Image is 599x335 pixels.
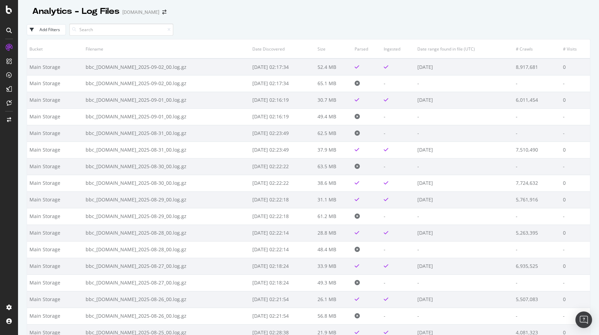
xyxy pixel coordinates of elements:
td: 5,263,395 [513,225,561,241]
td: bbc_[DOMAIN_NAME]_2025-09-02_00.log.gz [83,58,250,75]
td: Main Storage [27,58,83,75]
td: 63.5 MB [315,158,352,175]
td: [DATE] [415,258,513,274]
td: - [381,274,415,291]
th: # Visits [561,39,590,58]
td: - [561,208,590,225]
td: 28.8 MB [315,225,352,241]
td: 65.1 MB [315,75,352,92]
td: - [513,274,561,291]
td: - [415,158,513,175]
td: - [513,308,561,324]
div: Add Filters [40,27,60,33]
td: - [561,241,590,258]
td: - [561,75,590,92]
td: bbc_[DOMAIN_NAME]_2025-08-27_00.log.gz [83,258,250,274]
td: - [561,125,590,142]
td: 49.4 MB [315,108,352,125]
td: - [381,125,415,142]
td: [DATE] [415,191,513,208]
td: Main Storage [27,75,83,92]
td: Main Storage [27,191,83,208]
td: - [513,208,561,225]
td: 33.9 MB [315,258,352,274]
td: 31.1 MB [315,191,352,208]
td: 0 [561,175,590,191]
td: 8,917,681 [513,58,561,75]
td: Main Storage [27,175,83,191]
td: 0 [561,291,590,308]
td: - [561,308,590,324]
td: bbc_[DOMAIN_NAME]_2025-08-31_00.log.gz [83,142,250,158]
td: 7,724,632 [513,175,561,191]
td: [DATE] [415,225,513,241]
td: bbc_[DOMAIN_NAME]_2025-08-27_00.log.gz [83,274,250,291]
td: - [415,208,513,225]
td: 0 [561,258,590,274]
td: 0 [561,142,590,158]
td: bbc_[DOMAIN_NAME]_2025-08-29_00.log.gz [83,208,250,225]
td: 38.6 MB [315,175,352,191]
td: 37.9 MB [315,142,352,158]
td: 61.2 MB [315,208,352,225]
td: [DATE] 02:22:14 [250,241,315,258]
td: - [513,125,561,142]
td: 26.1 MB [315,291,352,308]
td: - [415,108,513,125]
td: - [513,75,561,92]
div: Open Intercom Messenger [575,311,592,328]
td: 6,935,525 [513,258,561,274]
td: - [381,308,415,324]
td: 30.7 MB [315,92,352,108]
td: - [415,75,513,92]
td: Main Storage [27,258,83,274]
td: - [561,108,590,125]
td: - [415,274,513,291]
td: 0 [561,92,590,108]
td: [DATE] 02:16:19 [250,108,315,125]
td: Main Storage [27,158,83,175]
td: [DATE] 02:23:49 [250,125,315,142]
td: [DATE] 02:21:54 [250,308,315,324]
td: - [381,108,415,125]
th: Filename [83,39,250,58]
div: arrow-right-arrow-left [162,10,166,15]
td: - [381,208,415,225]
td: 7,510,490 [513,142,561,158]
td: Main Storage [27,92,83,108]
td: Main Storage [27,291,83,308]
th: Ingested [381,39,415,58]
td: 5,761,916 [513,191,561,208]
td: Main Storage [27,142,83,158]
td: [DATE] 02:22:18 [250,208,315,225]
input: Search [69,24,173,36]
td: - [513,158,561,175]
td: [DATE] [415,175,513,191]
th: Size [315,39,352,58]
td: [DATE] 02:23:49 [250,142,315,158]
td: - [513,108,561,125]
td: bbc_[DOMAIN_NAME]_2025-08-29_00.log.gz [83,191,250,208]
td: - [513,241,561,258]
td: bbc_[DOMAIN_NAME]_2025-08-26_00.log.gz [83,308,250,324]
td: 62.5 MB [315,125,352,142]
td: [DATE] 02:17:34 [250,58,315,75]
td: [DATE] 02:22:14 [250,225,315,241]
td: bbc_[DOMAIN_NAME]_2025-09-02_00.log.gz [83,75,250,92]
th: Bucket [27,39,83,58]
td: - [381,158,415,175]
td: Main Storage [27,308,83,324]
td: 49.3 MB [315,274,352,291]
td: - [381,75,415,92]
td: 0 [561,191,590,208]
td: 6,011,454 [513,92,561,108]
td: - [561,158,590,175]
td: [DATE] [415,142,513,158]
th: Date Discovered [250,39,315,58]
td: - [415,125,513,142]
td: [DATE] 02:21:54 [250,291,315,308]
td: - [415,241,513,258]
th: Parsed [352,39,381,58]
td: 0 [561,225,590,241]
th: Date range found in file (UTC) [415,39,513,58]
